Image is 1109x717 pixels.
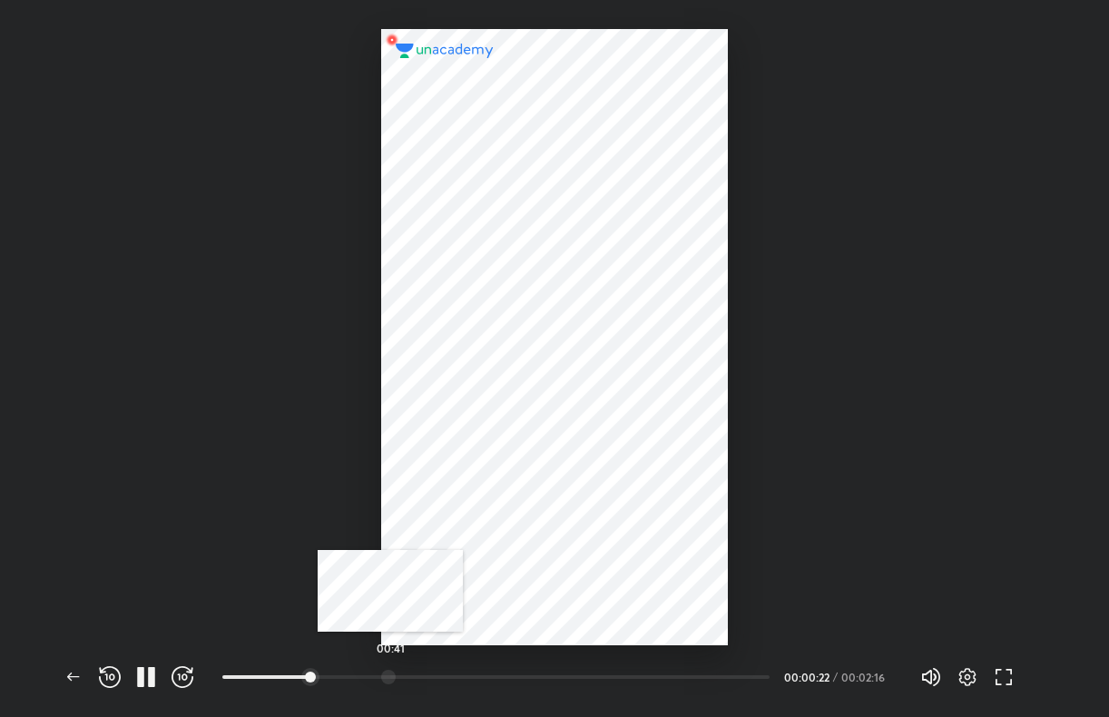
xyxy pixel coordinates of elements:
div: / [833,672,838,683]
img: logo.2a7e12a2.svg [396,44,494,58]
img: wMgqJGBwKWe8AAAAABJRU5ErkJggg== [381,29,403,51]
div: 00:02:16 [841,672,891,683]
h5: 00:41 [377,643,405,653]
div: 00:00:22 [784,672,829,683]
